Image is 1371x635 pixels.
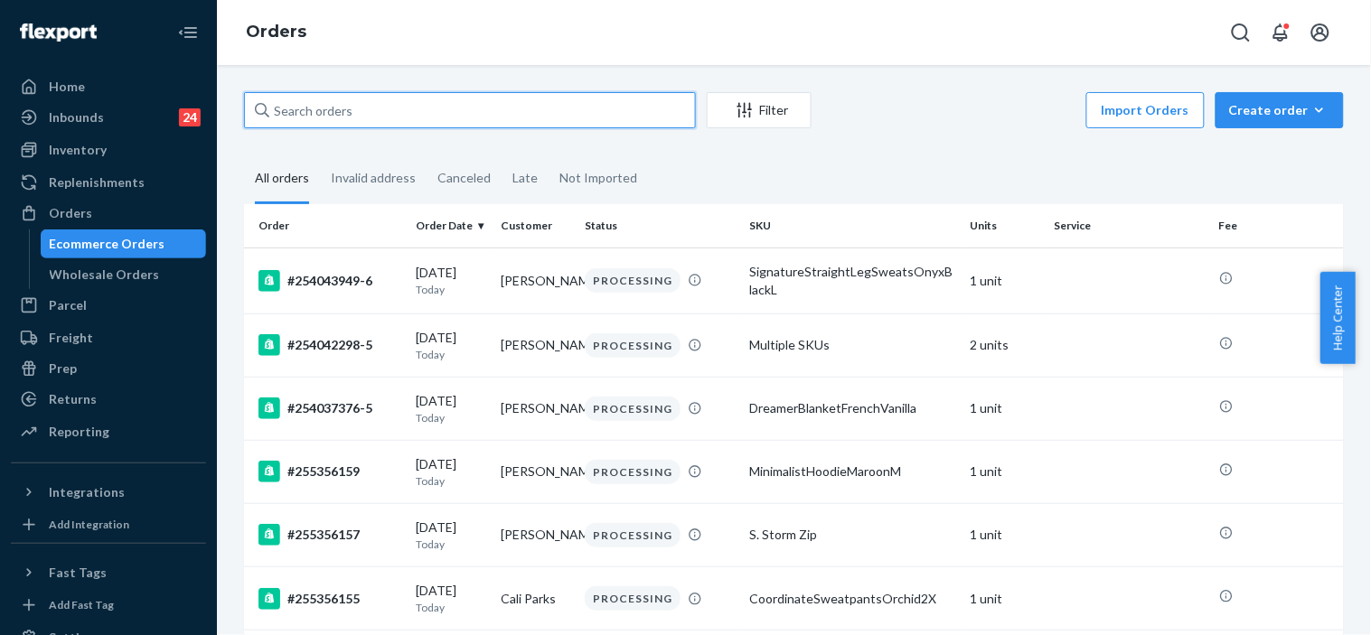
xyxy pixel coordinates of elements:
div: [DATE] [417,392,486,425]
th: Service [1047,204,1212,247]
a: Ecommerce Orders [41,229,207,258]
div: PROCESSING [585,268,681,293]
div: MinimalistHoodieMaroonM [750,462,955,481]
td: Cali Parks [493,567,578,630]
a: Reporting [11,417,206,446]
a: Add Fast Tag [11,594,206,616]
div: [DATE] [417,264,486,297]
a: Returns [11,385,206,414]
div: Orders [49,204,92,222]
div: [DATE] [417,329,486,362]
div: Invalid address [331,154,416,201]
input: Search orders [244,92,696,128]
div: Prep [49,360,77,378]
div: Create order [1229,101,1330,119]
div: #255356157 [258,524,402,546]
button: Filter [707,92,812,128]
button: Import Orders [1086,92,1205,128]
td: 1 unit [963,377,1047,440]
th: Units [963,204,1047,247]
a: Wholesale Orders [41,260,207,289]
td: [PERSON_NAME] [493,503,578,566]
a: Parcel [11,291,206,320]
div: PROCESSING [585,460,681,484]
th: Status [578,204,743,247]
div: Freight [49,329,93,347]
div: [DATE] [417,455,486,489]
button: Fast Tags [11,558,206,587]
button: Close Navigation [170,14,206,51]
div: #254043949-6 [258,270,402,292]
div: Replenishments [49,173,145,191]
div: Canceled [437,154,491,201]
td: [PERSON_NAME] [493,247,578,313]
td: Multiple SKUs [743,313,963,377]
div: #254042298-5 [258,334,402,356]
button: Open account menu [1302,14,1338,51]
div: PROCESSING [585,523,681,547]
div: Customer [501,218,570,233]
div: Inbounds [49,108,104,126]
div: S. Storm Zip [750,526,955,544]
div: #254037376-5 [258,397,402,419]
div: DreamerBlanketFrenchVanilla [750,399,955,417]
div: [DATE] [417,582,486,615]
td: 1 unit [963,440,1047,503]
p: Today [417,473,486,489]
div: Home [49,78,85,96]
th: Fee [1212,204,1344,247]
a: Inbounds24 [11,103,206,132]
div: All orders [255,154,309,204]
p: Today [417,537,486,552]
div: #255356159 [258,461,402,482]
a: Orders [246,22,306,42]
div: Fast Tags [49,564,107,582]
td: [PERSON_NAME] [493,313,578,377]
p: Today [417,410,486,425]
p: Today [417,282,486,297]
th: Order [244,204,409,247]
img: Flexport logo [20,23,97,42]
div: Add Fast Tag [49,597,114,612]
ol: breadcrumbs [231,6,321,59]
div: Not Imported [559,154,637,201]
td: 1 unit [963,567,1047,630]
div: Returns [49,390,97,408]
div: Parcel [49,296,87,314]
div: Add Integration [49,517,129,532]
div: PROCESSING [585,397,681,421]
th: Order Date [409,204,493,247]
a: Add Integration [11,514,206,536]
div: Reporting [49,423,109,441]
a: Freight [11,323,206,352]
div: Integrations [49,483,125,501]
p: Today [417,600,486,615]
div: #255356155 [258,588,402,610]
button: Open notifications [1263,14,1299,51]
div: [DATE] [417,518,486,552]
a: Replenishments [11,168,206,197]
div: Filter [708,101,811,119]
button: Help Center [1320,272,1356,364]
td: [PERSON_NAME] [493,377,578,440]
div: Inventory [49,141,107,159]
div: Wholesale Orders [50,266,160,284]
td: 2 units [963,313,1047,377]
td: 1 unit [963,247,1047,313]
th: SKU [743,204,963,247]
button: Open Search Box [1223,14,1259,51]
div: Ecommerce Orders [50,235,165,253]
a: Home [11,72,206,101]
p: Today [417,347,486,362]
div: 24 [179,108,201,126]
div: CoordinateSweatpantsOrchid2X [750,590,955,608]
a: Inventory [11,135,206,164]
button: Integrations [11,478,206,507]
div: Late [512,154,538,201]
div: SignatureStraightLegSweatsOnyxBlackL [750,263,955,299]
div: PROCESSING [585,333,681,358]
td: 1 unit [963,503,1047,566]
td: [PERSON_NAME] [493,440,578,503]
button: Create order [1216,92,1344,128]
